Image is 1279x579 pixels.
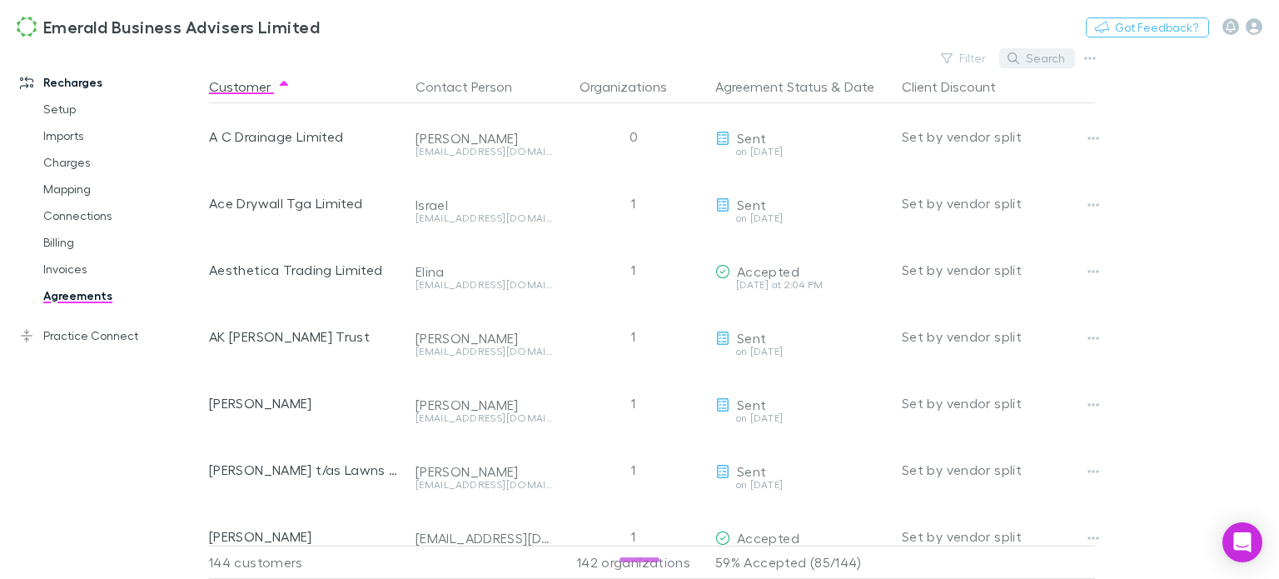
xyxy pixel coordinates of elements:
[933,48,996,68] button: Filter
[416,530,552,547] div: [EMAIL_ADDRESS][DOMAIN_NAME]
[27,122,218,149] a: Imports
[209,237,402,303] div: Aesthetica Trading Limited
[209,303,402,370] div: AK [PERSON_NAME] Trust
[209,503,402,570] div: [PERSON_NAME]
[715,280,888,290] div: [DATE] at 2:04 PM
[559,170,709,237] div: 1
[416,70,532,103] button: Contact Person
[416,147,552,157] div: [EMAIL_ADDRESS][DOMAIN_NAME]
[559,303,709,370] div: 1
[1086,17,1209,37] button: Got Feedback?
[27,149,218,176] a: Charges
[737,463,766,479] span: Sent
[737,197,766,212] span: Sent
[416,280,552,290] div: [EMAIL_ADDRESS][DOMAIN_NAME]
[715,147,888,157] div: on [DATE]
[715,480,888,490] div: on [DATE]
[27,96,218,122] a: Setup
[715,347,888,357] div: on [DATE]
[416,130,552,147] div: [PERSON_NAME]
[737,530,799,546] span: Accepted
[902,103,1095,170] div: Set by vendor split
[559,503,709,570] div: 1
[416,330,552,347] div: [PERSON_NAME]
[416,463,552,480] div: [PERSON_NAME]
[416,213,552,223] div: [EMAIL_ADDRESS][DOMAIN_NAME]
[902,303,1095,370] div: Set by vendor split
[209,437,402,503] div: [PERSON_NAME] t/as Lawns 4 U
[7,7,330,47] a: Emerald Business Advisers Limited
[715,413,888,423] div: on [DATE]
[559,103,709,170] div: 0
[3,322,218,349] a: Practice Connect
[902,70,1016,103] button: Client Discount
[902,237,1095,303] div: Set by vendor split
[559,370,709,437] div: 1
[3,69,218,96] a: Recharges
[902,370,1095,437] div: Set by vendor split
[416,347,552,357] div: [EMAIL_ADDRESS][DOMAIN_NAME]
[43,17,320,37] h3: Emerald Business Advisers Limited
[737,263,799,279] span: Accepted
[1222,522,1262,562] div: Open Intercom Messenger
[27,176,218,202] a: Mapping
[416,397,552,413] div: [PERSON_NAME]
[737,330,766,346] span: Sent
[27,256,218,282] a: Invoices
[416,263,552,280] div: Elina
[17,17,37,37] img: Emerald Business Advisers Limited's Logo
[737,130,766,146] span: Sent
[27,282,218,309] a: Agreements
[559,546,709,579] div: 142 organizations
[715,70,828,103] button: Agreement Status
[209,70,291,103] button: Customer
[209,103,402,170] div: A C Drainage Limited
[902,437,1095,503] div: Set by vendor split
[715,70,888,103] div: &
[27,202,218,229] a: Connections
[27,229,218,256] a: Billing
[209,170,402,237] div: Ace Drywall Tga Limited
[902,503,1095,570] div: Set by vendor split
[416,413,552,423] div: [EMAIL_ADDRESS][DOMAIN_NAME]
[844,70,874,103] button: Date
[715,547,888,578] p: 59% Accepted (85/144)
[999,48,1075,68] button: Search
[416,480,552,490] div: [EMAIL_ADDRESS][DOMAIN_NAME]
[902,170,1095,237] div: Set by vendor split
[715,213,888,223] div: on [DATE]
[209,546,409,579] div: 144 customers
[559,237,709,303] div: 1
[737,397,766,412] span: Sent
[416,197,552,213] div: Israel
[209,370,402,437] div: [PERSON_NAME]
[559,437,709,503] div: 1
[580,70,687,103] button: Organizations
